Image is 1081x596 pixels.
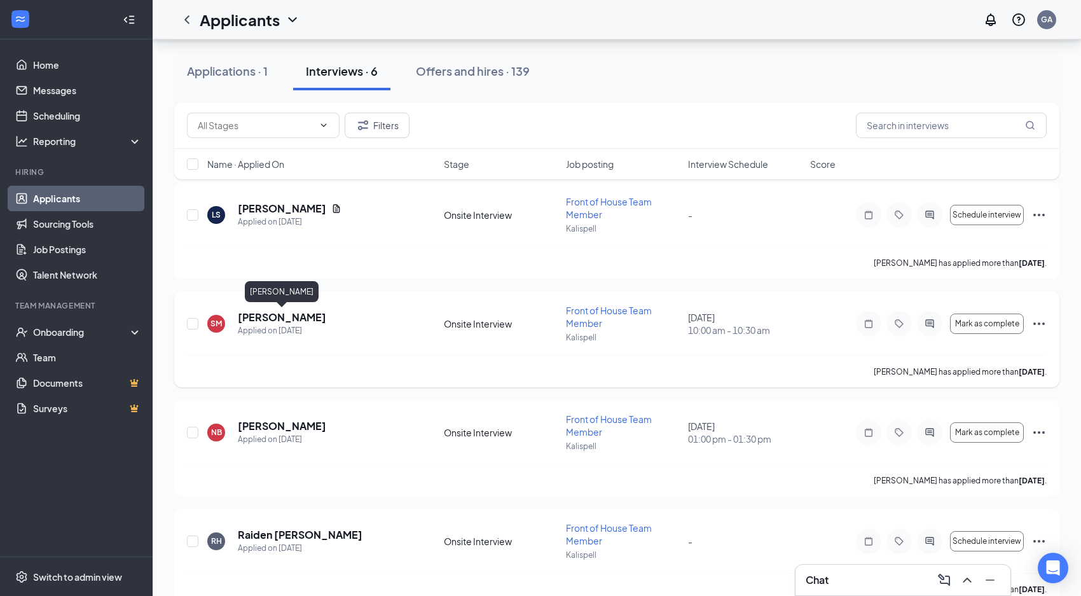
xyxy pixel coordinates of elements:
[957,570,977,590] button: ChevronUp
[1019,367,1045,377] b: [DATE]
[688,209,692,221] span: -
[33,186,142,211] a: Applicants
[212,209,221,220] div: LS
[922,319,937,329] svg: ActiveChat
[15,300,139,311] div: Team Management
[198,118,313,132] input: All Stages
[922,427,937,438] svg: ActiveChat
[238,310,326,324] h5: [PERSON_NAME]
[238,419,326,433] h5: [PERSON_NAME]
[33,370,142,396] a: DocumentsCrown
[33,135,142,148] div: Reporting
[179,12,195,27] svg: ChevronLeft
[355,118,371,133] svg: Filter
[1019,258,1045,268] b: [DATE]
[566,413,652,438] span: Front of House Team Member
[566,305,652,329] span: Front of House Team Member
[238,202,326,216] h5: [PERSON_NAME]
[688,158,768,170] span: Interview Schedule
[15,135,28,148] svg: Analysis
[688,311,802,336] div: [DATE]
[1025,120,1035,130] svg: MagnifyingGlass
[33,345,142,370] a: Team
[566,158,614,170] span: Job posting
[306,63,378,79] div: Interviews · 6
[1031,425,1047,440] svg: Ellipses
[1031,316,1047,331] svg: Ellipses
[892,427,907,438] svg: Tag
[566,196,652,220] span: Front of House Team Member
[892,319,907,329] svg: Tag
[245,281,319,302] div: [PERSON_NAME]
[211,427,222,438] div: NB
[566,441,680,452] p: Kalispell
[210,318,222,329] div: SM
[892,536,907,546] svg: Tag
[1019,476,1045,485] b: [DATE]
[444,158,469,170] span: Stage
[33,237,142,262] a: Job Postings
[33,326,131,338] div: Onboarding
[1019,585,1045,594] b: [DATE]
[937,572,952,588] svg: ComposeMessage
[950,422,1024,443] button: Mark as complete
[1031,207,1047,223] svg: Ellipses
[1041,14,1052,25] div: GA
[238,542,362,555] div: Applied on [DATE]
[416,63,530,79] div: Offers and hires · 139
[955,428,1019,437] span: Mark as complete
[566,223,680,234] p: Kalispell
[33,52,142,78] a: Home
[983,12,998,27] svg: Notifications
[33,103,142,128] a: Scheduling
[33,78,142,103] a: Messages
[200,9,280,31] h1: Applicants
[950,205,1024,225] button: Schedule interview
[953,211,1021,219] span: Schedule interview
[806,573,829,587] h3: Chat
[15,571,28,583] svg: Settings
[922,210,937,220] svg: ActiveChat
[950,314,1024,334] button: Mark as complete
[15,326,28,338] svg: UserCheck
[566,550,680,560] p: Kalispell
[861,210,876,220] svg: Note
[934,570,954,590] button: ComposeMessage
[874,475,1047,486] p: [PERSON_NAME] has applied more than .
[33,262,142,288] a: Talent Network
[980,570,1000,590] button: Minimize
[238,216,341,228] div: Applied on [DATE]
[950,531,1024,551] button: Schedule interview
[33,571,122,583] div: Switch to admin view
[960,572,975,588] svg: ChevronUp
[1031,534,1047,549] svg: Ellipses
[861,427,876,438] svg: Note
[566,332,680,343] p: Kalispell
[874,366,1047,377] p: [PERSON_NAME] has applied more than .
[319,120,329,130] svg: ChevronDown
[874,258,1047,268] p: [PERSON_NAME] has applied more than .
[238,528,362,542] h5: Raiden [PERSON_NAME]
[892,210,907,220] svg: Tag
[566,522,652,546] span: Front of House Team Member
[953,537,1021,546] span: Schedule interview
[688,420,802,445] div: [DATE]
[982,572,998,588] svg: Minimize
[444,535,558,548] div: Onsite Interview
[285,12,300,27] svg: ChevronDown
[238,433,326,446] div: Applied on [DATE]
[123,13,135,26] svg: Collapse
[33,396,142,421] a: SurveysCrown
[33,211,142,237] a: Sourcing Tools
[1038,553,1068,583] div: Open Intercom Messenger
[14,13,27,25] svg: WorkstreamLogo
[345,113,410,138] button: Filter Filters
[207,158,284,170] span: Name · Applied On
[856,113,1047,138] input: Search in interviews
[688,536,692,547] span: -
[444,209,558,221] div: Onsite Interview
[331,204,341,214] svg: Document
[15,167,139,177] div: Hiring
[810,158,836,170] span: Score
